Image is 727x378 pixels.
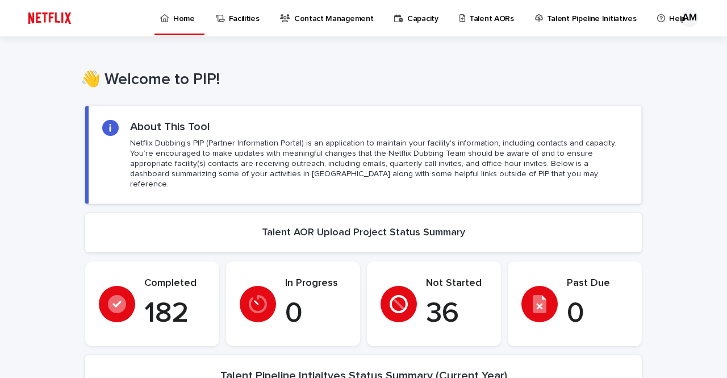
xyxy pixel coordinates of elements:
p: Not Started [426,277,487,290]
p: Past Due [567,277,628,290]
p: 182 [144,297,206,331]
p: 36 [426,297,487,331]
h2: About This Tool [130,120,210,134]
p: 0 [285,297,346,331]
h2: Talent AOR Upload Project Status Summary [262,227,465,239]
img: ifQbXi3ZQGMSEF7WDB7W [23,7,77,30]
p: Netflix Dubbing's PIP (Partner Information Portal) is an application to maintain your facility's ... [130,138,628,190]
p: In Progress [285,277,346,290]
h1: 👋 Welcome to PIP! [81,70,637,90]
p: Completed [144,277,206,290]
p: 0 [567,297,628,331]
